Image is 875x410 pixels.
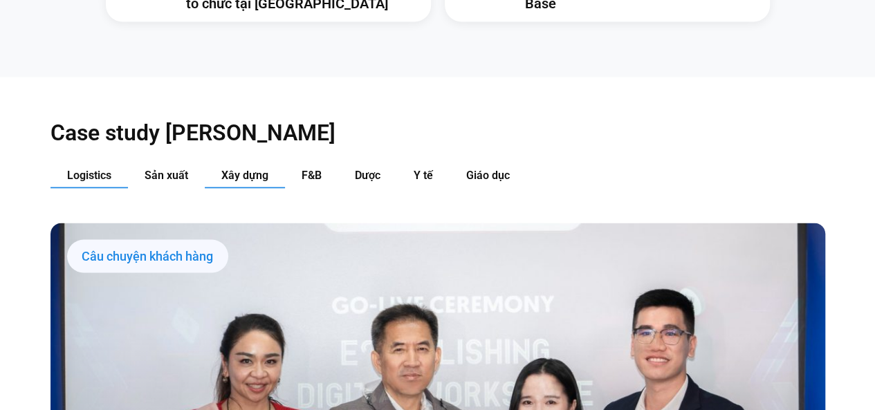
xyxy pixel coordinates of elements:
span: F&B [302,169,322,182]
span: Xây dựng [221,169,268,182]
h2: Case study [PERSON_NAME] [50,119,825,147]
span: Y tế [414,169,433,182]
span: Logistics [67,169,111,182]
span: Sản xuất [145,169,188,182]
span: Dược [355,169,380,182]
span: Giáo dục [466,169,510,182]
div: Câu chuyện khách hàng [67,240,228,273]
